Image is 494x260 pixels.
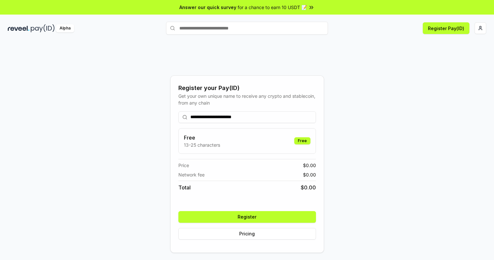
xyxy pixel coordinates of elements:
[31,24,55,32] img: pay_id
[184,134,220,141] h3: Free
[178,93,316,106] div: Get your own unique name to receive any crypto and stablecoin, from any chain
[178,84,316,93] div: Register your Pay(ID)
[178,184,191,191] span: Total
[303,162,316,169] span: $ 0.00
[178,211,316,223] button: Register
[301,184,316,191] span: $ 0.00
[303,171,316,178] span: $ 0.00
[56,24,74,32] div: Alpha
[238,4,307,11] span: for a chance to earn 10 USDT 📝
[179,4,236,11] span: Answer our quick survey
[178,228,316,240] button: Pricing
[178,171,205,178] span: Network fee
[423,22,469,34] button: Register Pay(ID)
[184,141,220,148] p: 13-25 characters
[294,137,310,144] div: Free
[8,24,29,32] img: reveel_dark
[178,162,189,169] span: Price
